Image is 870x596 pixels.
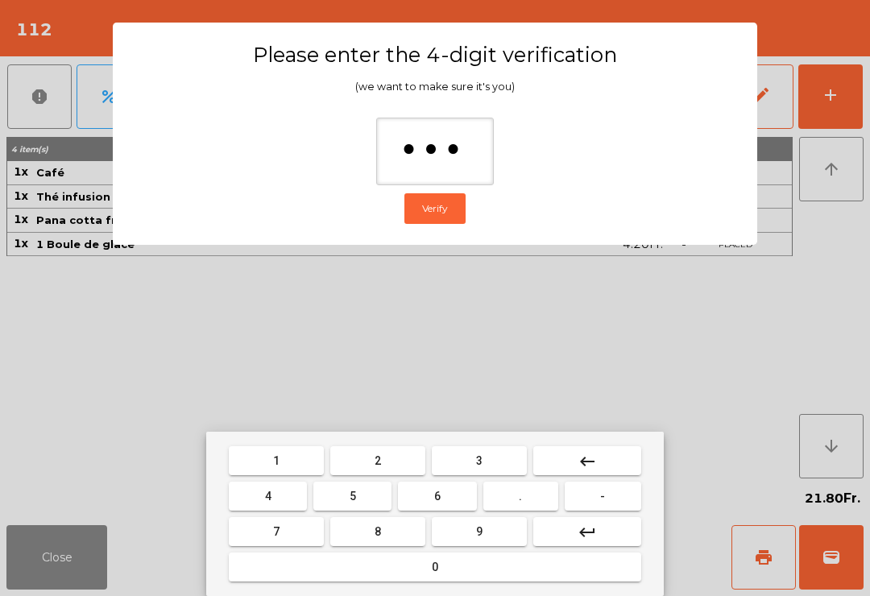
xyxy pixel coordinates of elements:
h3: Please enter the 4-digit verification [144,42,726,68]
button: 1 [229,446,324,475]
span: 9 [476,525,483,538]
span: 6 [434,490,441,503]
button: 3 [432,446,527,475]
button: 2 [330,446,425,475]
span: . [519,490,522,503]
button: 5 [313,482,391,511]
button: . [483,482,558,511]
mat-icon: keyboard_return [578,523,597,542]
span: 8 [375,525,381,538]
span: 4 [265,490,271,503]
button: - [565,482,641,511]
mat-icon: keyboard_backspace [578,452,597,471]
span: 7 [273,525,280,538]
span: 3 [476,454,483,467]
button: 4 [229,482,307,511]
span: (we want to make sure it's you) [355,81,515,93]
span: 0 [432,561,438,573]
button: 6 [398,482,476,511]
button: 7 [229,517,324,546]
button: 0 [229,553,641,582]
span: - [600,490,605,503]
button: 8 [330,517,425,546]
span: 5 [350,490,356,503]
span: 1 [273,454,280,467]
span: 2 [375,454,381,467]
button: Verify [404,193,466,224]
button: 9 [432,517,527,546]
